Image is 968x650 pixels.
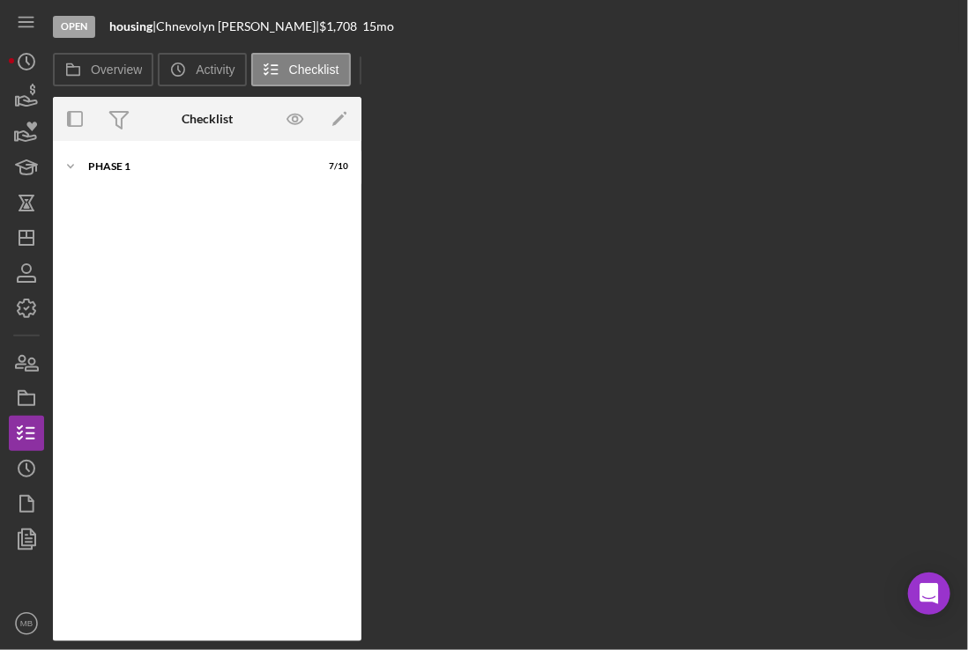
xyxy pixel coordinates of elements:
[158,53,246,86] button: Activity
[316,161,348,172] div: 7 / 10
[53,53,153,86] button: Overview
[908,572,950,615] div: Open Intercom Messenger
[362,19,394,33] div: 15 mo
[88,161,304,172] div: Phase 1
[289,63,339,77] label: Checklist
[319,18,357,33] span: $1,708
[109,19,156,33] div: |
[53,16,95,38] div: Open
[9,606,44,641] button: MB
[196,63,235,77] label: Activity
[182,112,233,126] div: Checklist
[20,619,33,629] text: MB
[109,18,153,33] b: housing
[156,19,319,33] div: Chnevolyn [PERSON_NAME] |
[91,63,142,77] label: Overview
[251,53,351,86] button: Checklist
